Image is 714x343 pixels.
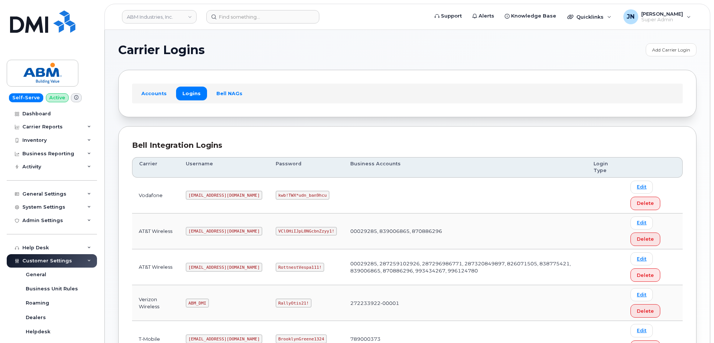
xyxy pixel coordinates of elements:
button: Delete [630,197,660,210]
td: AT&T Wireless [132,213,179,249]
code: RallyOtis21! [276,299,311,308]
code: [EMAIL_ADDRESS][DOMAIN_NAME] [186,227,262,236]
span: Delete [637,200,654,207]
span: Carrier Logins [118,44,205,56]
th: Password [269,157,344,178]
td: 00029285, 839006865, 870886296 [344,213,587,249]
a: Edit [630,324,653,337]
code: RottnestVespa111! [276,263,324,272]
td: 272233922-00001 [344,285,587,321]
a: Edit [630,181,653,194]
span: Delete [637,272,654,279]
th: Business Accounts [344,157,587,178]
code: [EMAIL_ADDRESS][DOMAIN_NAME] [186,191,262,200]
a: Edit [630,288,653,301]
a: Bell NAGs [210,87,249,100]
code: [EMAIL_ADDRESS][DOMAIN_NAME] [186,263,262,272]
code: ABM_DMI [186,299,209,308]
span: Delete [637,236,654,243]
td: Vodafone [132,178,179,213]
td: AT&T Wireless [132,249,179,285]
span: Delete [637,308,654,315]
td: 00029285, 287259102926, 287296986771, 287320849897, 826071505, 838775421, 839006865, 870886296, 9... [344,249,587,285]
a: Accounts [135,87,173,100]
a: Logins [176,87,207,100]
a: Edit [630,252,653,265]
th: Carrier [132,157,179,178]
button: Delete [630,304,660,318]
code: VClOHiIJpL0NGcbnZzyy1! [276,227,337,236]
a: Add Carrier Login [646,43,696,56]
th: Login Type [587,157,624,178]
th: Username [179,157,269,178]
button: Delete [630,233,660,246]
a: Edit [630,216,653,230]
code: kwb!TWX*udn_ban9hcu [276,191,329,200]
button: Delete [630,268,660,282]
td: Verizon Wireless [132,285,179,321]
div: Bell Integration Logins [132,140,683,151]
